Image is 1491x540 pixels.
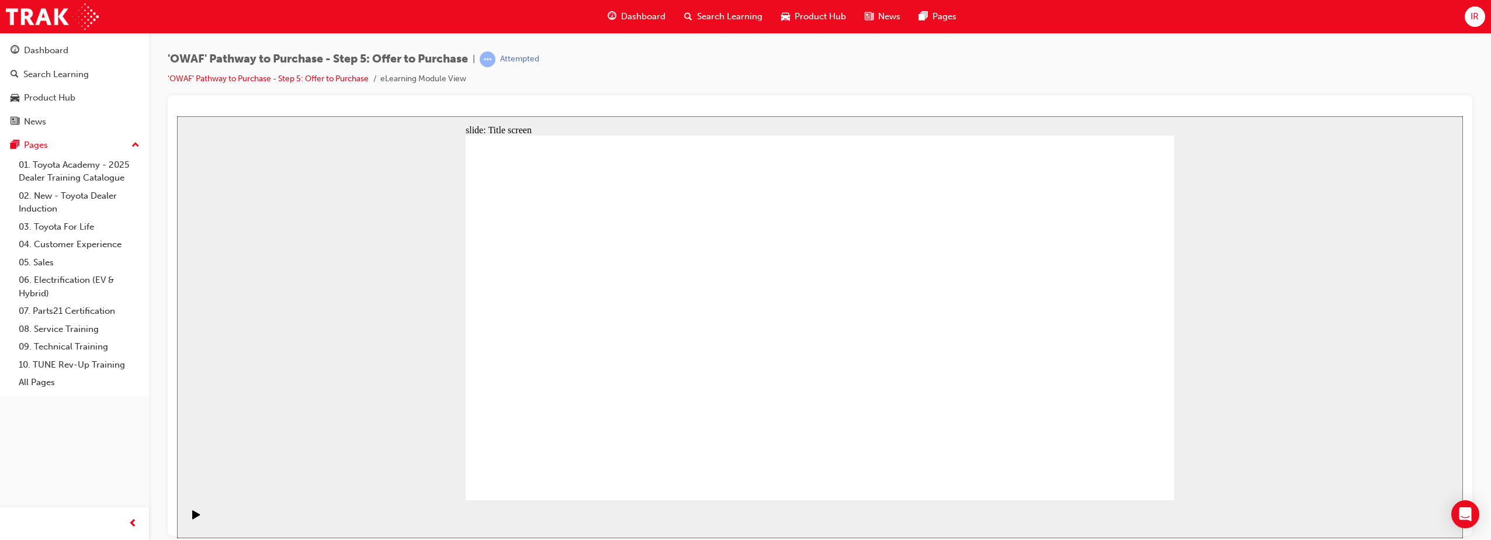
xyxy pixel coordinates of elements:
[932,10,956,23] span: Pages
[781,9,790,24] span: car-icon
[23,68,89,81] div: Search Learning
[5,64,144,85] a: Search Learning
[5,111,144,133] a: News
[11,117,19,127] span: news-icon
[11,93,19,103] span: car-icon
[14,254,144,272] a: 05. Sales
[14,156,144,187] a: 01. Toyota Academy - 2025 Dealer Training Catalogue
[795,10,846,23] span: Product Hub
[5,134,144,156] button: Pages
[14,338,144,356] a: 09. Technical Training
[480,51,495,67] span: learningRecordVerb_ATTEMPT-icon
[14,187,144,218] a: 02. New - Toyota Dealer Induction
[598,5,675,29] a: guage-iconDashboard
[684,9,692,24] span: search-icon
[168,53,468,66] span: 'OWAF' Pathway to Purchase - Step 5: Offer to Purchase
[129,517,137,531] span: prev-icon
[855,5,910,29] a: news-iconNews
[24,139,48,152] div: Pages
[919,9,928,24] span: pages-icon
[878,10,900,23] span: News
[11,140,19,151] span: pages-icon
[865,9,873,24] span: news-icon
[1465,6,1485,27] button: IR
[697,10,762,23] span: Search Learning
[675,5,772,29] a: search-iconSearch Learning
[6,4,99,30] img: Trak
[14,373,144,392] a: All Pages
[608,9,616,24] span: guage-icon
[5,37,144,134] button: DashboardSearch LearningProduct HubNews
[621,10,665,23] span: Dashboard
[11,46,19,56] span: guage-icon
[5,87,144,109] a: Product Hub
[24,91,75,105] div: Product Hub
[168,74,369,84] a: 'OWAF' Pathway to Purchase - Step 5: Offer to Purchase
[14,236,144,254] a: 04. Customer Experience
[1471,10,1479,23] span: IR
[14,218,144,236] a: 03. Toyota For Life
[131,138,140,153] span: up-icon
[500,54,539,65] div: Attempted
[11,70,19,80] span: search-icon
[380,72,466,86] li: eLearning Module View
[5,40,144,61] a: Dashboard
[14,271,144,302] a: 06. Electrification (EV & Hybrid)
[24,44,68,57] div: Dashboard
[14,302,144,320] a: 07. Parts21 Certification
[910,5,966,29] a: pages-iconPages
[24,115,46,129] div: News
[6,393,26,413] button: Play (Ctrl+Alt+P)
[6,384,26,422] div: playback controls
[1451,500,1479,528] div: Open Intercom Messenger
[14,356,144,374] a: 10. TUNE Rev-Up Training
[473,53,475,66] span: |
[772,5,855,29] a: car-iconProduct Hub
[14,320,144,338] a: 08. Service Training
